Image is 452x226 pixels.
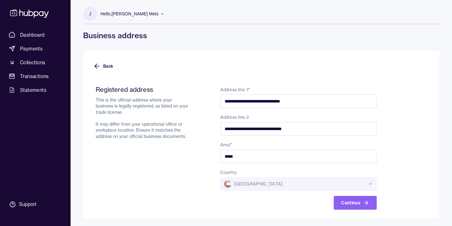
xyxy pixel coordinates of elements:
a: Support [6,198,64,211]
button: Back [93,59,113,73]
h1: Business address [83,30,439,40]
h2: Registered address [96,86,190,93]
p: Hello, [PERSON_NAME] Mets [100,10,158,17]
span: Dashboard [20,31,45,39]
a: Payments [6,43,64,54]
label: Area [220,142,232,148]
label: Country [220,170,237,175]
a: Statements [6,84,64,96]
a: Collections [6,57,64,68]
span: Transactions [20,72,49,80]
span: Collections [20,59,45,66]
div: Support [19,201,36,208]
label: Address line 1 [220,87,250,92]
label: Address line 2 [220,114,249,120]
a: Transactions [6,71,64,82]
span: Statements [20,86,46,94]
span: Payments [20,45,43,52]
p: This is the official address where your business is legally registered, as listed on your trade l... [96,97,190,139]
a: Dashboard [6,29,64,40]
p: J [89,10,91,17]
button: Continue [334,196,377,210]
